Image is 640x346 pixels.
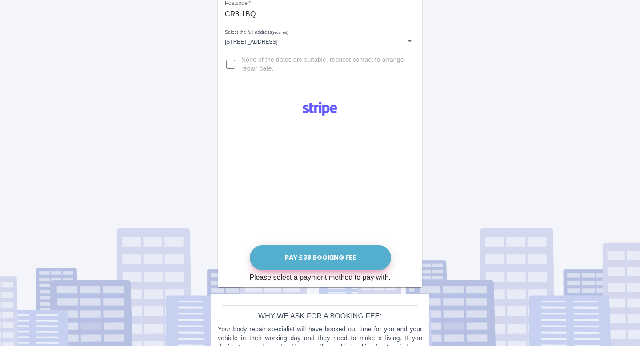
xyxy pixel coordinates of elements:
[272,31,288,35] small: (required)
[225,33,415,49] div: [STREET_ADDRESS]
[225,29,288,36] label: Select the full address
[298,98,342,120] img: Logo
[218,310,422,322] h6: Why we ask for a booking fee:
[241,56,408,73] span: None of the dates are suitable, request contact to arrange repair date.
[248,122,392,243] iframe: To enrich screen reader interactions, please activate Accessibility in Grammarly extension settings
[250,245,391,270] button: Pay £38 Booking Fee
[249,272,391,283] div: Please select a payment method to pay with.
